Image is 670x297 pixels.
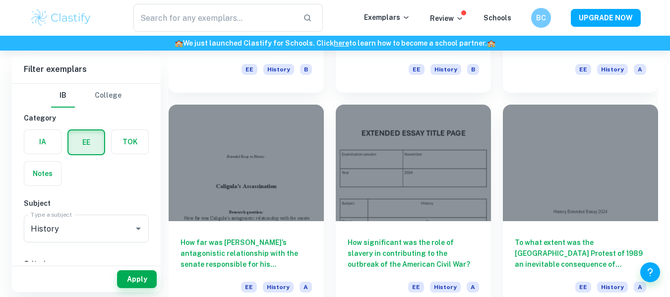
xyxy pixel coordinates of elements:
label: Type a subject [31,210,72,219]
span: History [263,64,294,75]
span: A [300,282,312,293]
button: Apply [117,270,157,288]
span: EE [409,64,425,75]
span: History [597,282,628,293]
span: A [634,282,646,293]
a: Schools [484,14,511,22]
span: EE [242,64,257,75]
button: Help and Feedback [640,262,660,282]
p: Exemplars [364,12,410,23]
span: 🏫 [487,39,495,47]
input: Search for any exemplars... [133,4,296,32]
h6: How far was [PERSON_NAME]’s antagonistic relationship with the senate responsible for his assassi... [181,237,312,270]
span: History [430,282,461,293]
span: 🏫 [175,39,183,47]
button: College [95,84,122,108]
span: EE [241,282,257,293]
div: Filter type choice [51,84,122,108]
button: BC [531,8,551,28]
h6: Subject [24,198,149,209]
button: IB [51,84,75,108]
span: A [634,64,646,75]
a: here [334,39,349,47]
span: EE [575,282,591,293]
span: EE [575,64,591,75]
span: B [300,64,312,75]
h6: Filter exemplars [12,56,161,83]
button: EE [68,130,104,154]
h6: We just launched Clastify for Schools. Click to learn how to become a school partner. [2,38,668,49]
button: UPGRADE NOW [571,9,641,27]
h6: Category [24,113,149,123]
span: A [467,282,479,293]
h6: Criteria [24,258,149,269]
button: IA [24,130,61,154]
h6: How significant was the role of slavery in contributing to the outbreak of the American Civil War? [348,237,479,270]
span: B [467,64,479,75]
span: EE [408,282,424,293]
img: Clastify logo [30,8,93,28]
span: History [430,64,461,75]
span: History [597,64,628,75]
h6: BC [535,12,547,23]
span: History [263,282,294,293]
p: Review [430,13,464,24]
h6: To what extent was the [GEOGRAPHIC_DATA] Protest of 1989 an inevitable consequence of government ... [515,237,646,270]
button: TOK [112,130,148,154]
button: Open [131,222,145,236]
button: Notes [24,162,61,185]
